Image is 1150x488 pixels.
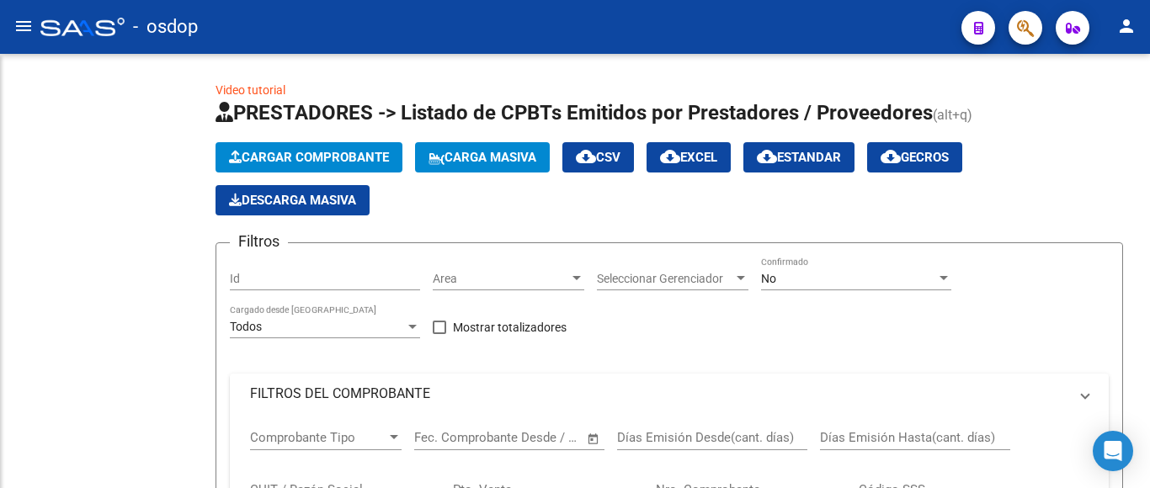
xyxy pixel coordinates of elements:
[584,429,604,448] button: Open calendar
[429,150,536,165] span: Carga Masiva
[597,272,733,286] span: Seleccionar Gerenciador
[250,385,1068,403] mat-panel-title: FILTROS DEL COMPROBANTE
[229,150,389,165] span: Cargar Comprobante
[660,146,680,167] mat-icon: cloud_download
[216,142,402,172] button: Cargar Comprobante
[230,374,1109,414] mat-expansion-panel-header: FILTROS DEL COMPROBANTE
[216,185,370,215] app-download-masive: Descarga masiva de comprobantes (adjuntos)
[133,8,198,45] span: - osdop
[1116,16,1137,36] mat-icon: person
[414,430,482,445] input: Fecha inicio
[660,150,717,165] span: EXCEL
[216,101,933,125] span: PRESTADORES -> Listado de CPBTs Emitidos por Prestadores / Proveedores
[761,272,776,285] span: No
[881,146,901,167] mat-icon: cloud_download
[867,142,962,172] button: Gecros
[415,142,550,172] button: Carga Masiva
[743,142,855,172] button: Estandar
[562,142,634,172] button: CSV
[576,146,596,167] mat-icon: cloud_download
[229,193,356,208] span: Descarga Masiva
[933,107,972,123] span: (alt+q)
[250,430,386,445] span: Comprobante Tipo
[881,150,949,165] span: Gecros
[216,83,285,97] a: Video tutorial
[453,317,567,337] span: Mostrar totalizadores
[230,230,288,253] h3: Filtros
[230,320,262,333] span: Todos
[757,146,777,167] mat-icon: cloud_download
[576,150,620,165] span: CSV
[433,272,569,286] span: Area
[1093,431,1133,471] div: Open Intercom Messenger
[13,16,34,36] mat-icon: menu
[757,150,841,165] span: Estandar
[216,185,370,215] button: Descarga Masiva
[647,142,731,172] button: EXCEL
[498,430,579,445] input: Fecha fin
